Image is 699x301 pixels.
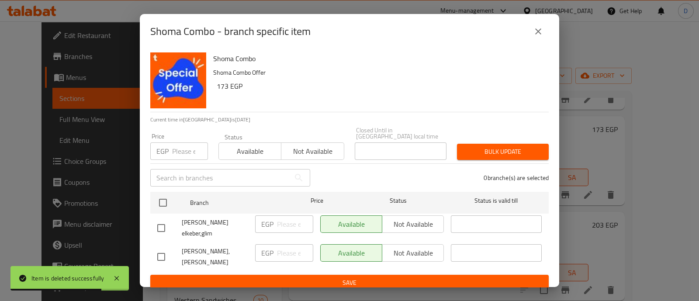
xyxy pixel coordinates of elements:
p: 0 branche(s) are selected [484,173,549,182]
input: Please enter price [277,244,313,262]
img: Shoma Combo [150,52,206,108]
span: Save [157,277,542,288]
span: Branch [190,197,281,208]
span: Status [353,195,444,206]
button: Save [150,275,549,291]
button: Not available [281,142,344,160]
input: Please enter price [172,142,208,160]
p: Current time in [GEOGRAPHIC_DATA] is [DATE] [150,116,549,124]
button: Bulk update [457,144,549,160]
p: EGP [261,248,273,258]
span: Not available [285,145,340,158]
h2: Shoma Combo - branch specific item [150,24,311,38]
span: Bulk update [464,146,542,157]
button: close [528,21,549,42]
input: Search in branches [150,169,290,187]
p: Shoma Combo Offer [213,67,542,78]
p: EGP [156,146,169,156]
button: Available [218,142,281,160]
h6: 173 EGP [217,80,542,92]
p: EGP [261,219,273,229]
span: Available [222,145,278,158]
span: Price [288,195,346,206]
span: [PERSON_NAME] elkeber,glim [182,217,248,239]
input: Please enter price [277,215,313,233]
div: Item is deleted successfully [31,273,104,283]
h6: Shoma Combo [213,52,542,65]
span: Status is valid till [451,195,542,206]
span: [PERSON_NAME], [PERSON_NAME] [182,246,248,268]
